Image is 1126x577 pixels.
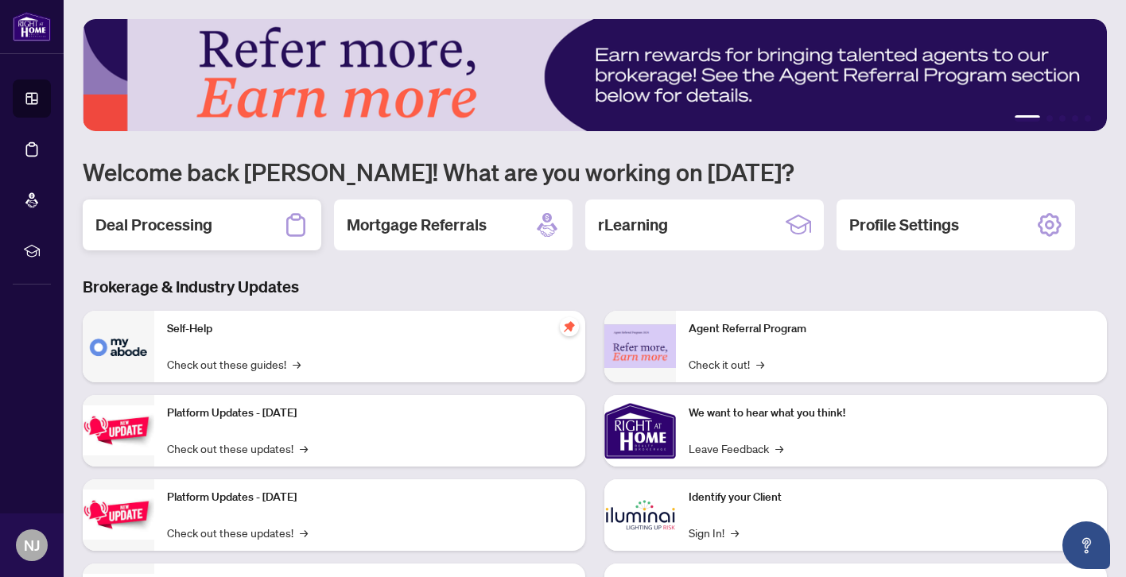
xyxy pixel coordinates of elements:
[83,311,154,382] img: Self-Help
[1085,115,1091,122] button: 5
[731,524,739,541] span: →
[1072,115,1078,122] button: 4
[604,479,676,551] img: Identify your Client
[167,440,308,457] a: Check out these updates!→
[83,405,154,455] img: Platform Updates - July 21, 2025
[1015,115,1040,122] button: 1
[83,19,1107,131] img: Slide 0
[604,395,676,467] img: We want to hear what you think!
[560,317,579,336] span: pushpin
[24,534,40,556] span: NJ
[83,157,1107,187] h1: Welcome back [PERSON_NAME]! What are you working on [DATE]?
[598,214,668,236] h2: rLearning
[1046,115,1053,122] button: 2
[83,276,1107,298] h3: Brokerage & Industry Updates
[83,490,154,540] img: Platform Updates - July 8, 2025
[167,355,301,373] a: Check out these guides!→
[849,214,959,236] h2: Profile Settings
[689,440,783,457] a: Leave Feedback→
[689,320,1094,338] p: Agent Referral Program
[775,440,783,457] span: →
[347,214,487,236] h2: Mortgage Referrals
[13,12,51,41] img: logo
[689,489,1094,506] p: Identify your Client
[167,405,573,422] p: Platform Updates - [DATE]
[293,355,301,373] span: →
[167,320,573,338] p: Self-Help
[300,440,308,457] span: →
[167,524,308,541] a: Check out these updates!→
[604,324,676,368] img: Agent Referral Program
[1062,521,1110,569] button: Open asap
[300,524,308,541] span: →
[689,355,764,373] a: Check it out!→
[95,214,212,236] h2: Deal Processing
[756,355,764,373] span: →
[689,524,739,541] a: Sign In!→
[167,489,573,506] p: Platform Updates - [DATE]
[1059,115,1066,122] button: 3
[689,405,1094,422] p: We want to hear what you think!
